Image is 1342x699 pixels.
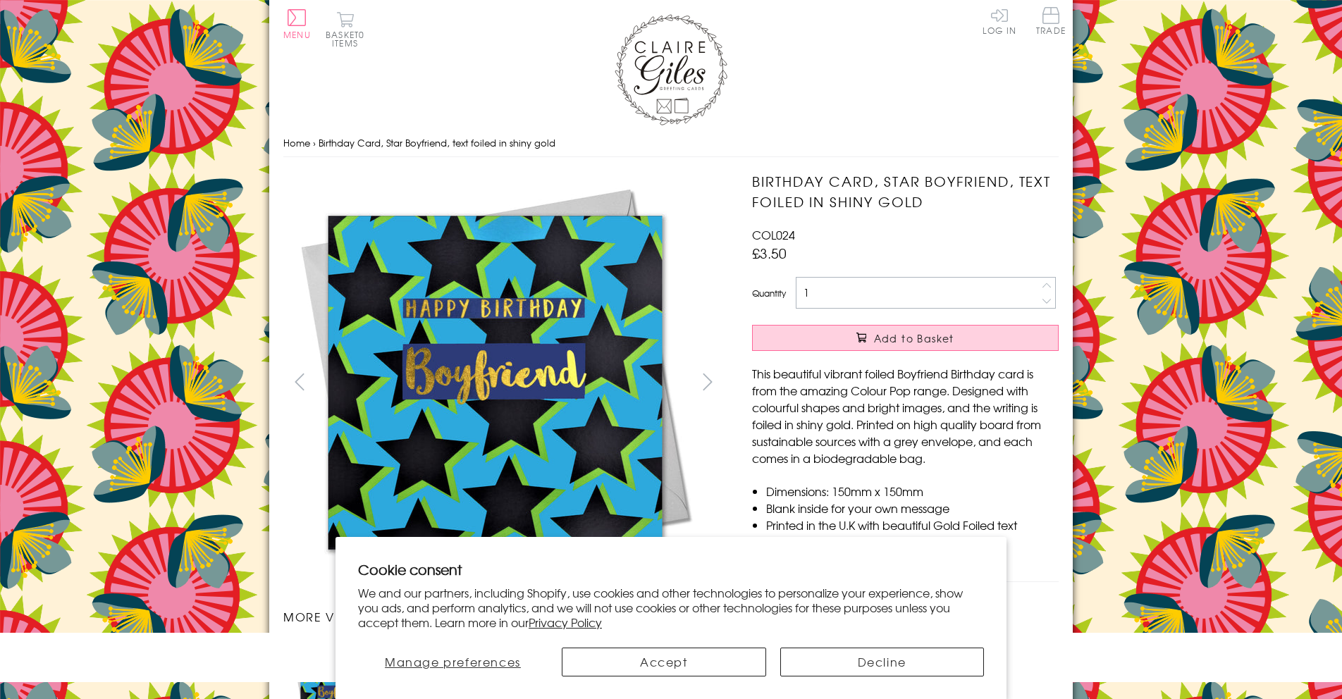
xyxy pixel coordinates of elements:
[615,14,727,125] img: Claire Giles Greetings Cards
[766,483,1059,500] li: Dimensions: 150mm x 150mm
[724,171,1147,594] img: Birthday Card, Star Boyfriend, text foiled in shiny gold
[752,365,1059,466] p: This beautiful vibrant foiled Boyfriend Birthday card is from the amazing Colour Pop range. Desig...
[766,500,1059,516] li: Blank inside for your own message
[283,171,706,594] img: Birthday Card, Star Boyfriend, text foiled in shiny gold
[358,559,984,579] h2: Cookie consent
[358,586,984,629] p: We and our partners, including Shopify, use cookies and other technologies to personalize your ex...
[1036,7,1066,37] a: Trade
[983,7,1016,35] a: Log In
[319,136,555,149] span: Birthday Card, Star Boyfriend, text foiled in shiny gold
[283,366,315,397] button: prev
[1036,7,1066,35] span: Trade
[332,28,364,49] span: 0 items
[283,136,310,149] a: Home
[385,653,521,670] span: Manage preferences
[780,648,985,676] button: Decline
[692,366,724,397] button: next
[358,648,548,676] button: Manage preferences
[752,325,1059,351] button: Add to Basket
[766,533,1059,550] li: Comes cello wrapped in Compostable bag
[874,331,954,345] span: Add to Basket
[283,608,724,625] h3: More views
[766,516,1059,533] li: Printed in the U.K with beautiful Gold Foiled text
[326,11,364,47] button: Basket0 items
[313,136,316,149] span: ›
[752,287,786,299] label: Quantity
[562,648,766,676] button: Accept
[529,614,602,631] a: Privacy Policy
[752,243,787,263] span: £3.50
[283,28,311,41] span: Menu
[283,129,1059,158] nav: breadcrumbs
[752,226,795,243] span: COL024
[283,9,311,39] button: Menu
[752,171,1059,212] h1: Birthday Card, Star Boyfriend, text foiled in shiny gold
